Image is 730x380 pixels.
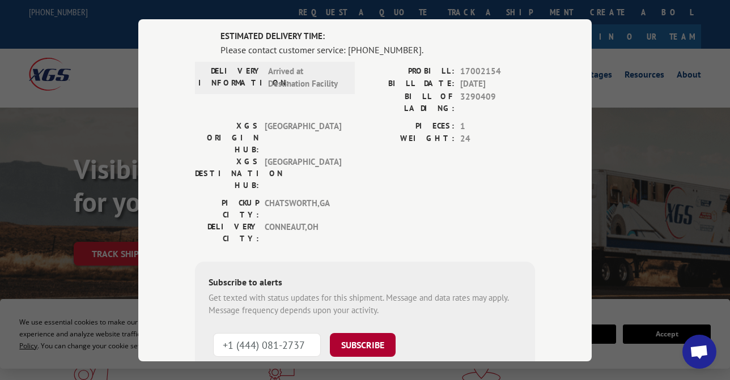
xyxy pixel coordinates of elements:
[365,78,455,91] label: BILL DATE:
[365,133,455,146] label: WEIGHT:
[220,42,535,56] div: Please contact customer service: [PHONE_NUMBER].
[213,332,321,356] input: Phone Number
[209,275,521,291] div: Subscribe to alerts
[460,133,535,146] span: 24
[330,332,396,356] button: SUBSCRIBE
[265,197,341,220] span: CHATSWORTH , GA
[195,220,259,244] label: DELIVERY CITY:
[460,90,535,114] span: 3290409
[198,65,262,90] label: DELIVERY INFORMATION:
[365,90,455,114] label: BILL OF LADING:
[209,291,521,317] div: Get texted with status updates for this shipment. Message and data rates may apply. Message frequ...
[268,65,345,90] span: Arrived at Destination Facility
[265,220,341,244] span: CONNEAUT , OH
[365,119,455,133] label: PIECES:
[220,30,535,43] label: ESTIMATED DELIVERY TIME:
[460,65,535,78] span: 17002154
[265,119,341,155] span: [GEOGRAPHIC_DATA]
[460,78,535,91] span: [DATE]
[195,155,259,191] label: XGS DESTINATION HUB:
[195,119,259,155] label: XGS ORIGIN HUB:
[682,335,716,369] a: Open chat
[195,197,259,220] label: PICKUP CITY:
[460,119,535,133] span: 1
[265,155,341,191] span: [GEOGRAPHIC_DATA]
[365,65,455,78] label: PROBILL:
